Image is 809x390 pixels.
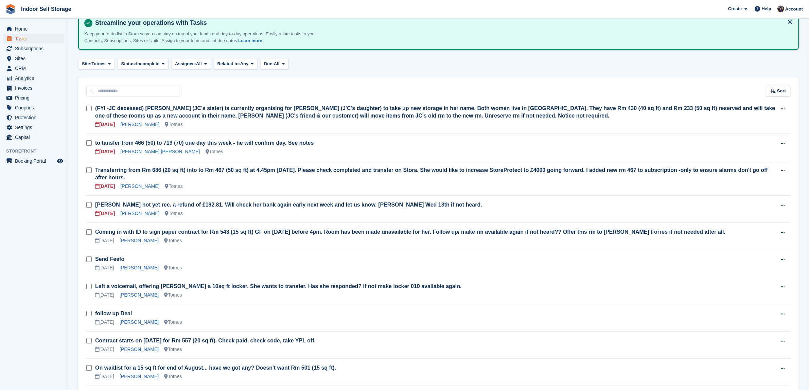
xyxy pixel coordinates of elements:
a: follow up Deal [95,311,132,316]
span: Account [785,6,803,13]
div: Totnes [165,183,183,190]
a: menu [3,156,64,166]
span: Assignee: [175,60,196,67]
a: menu [3,93,64,103]
div: [DATE] [95,346,114,353]
img: Sandra Pomeroy [777,5,784,12]
a: menu [3,64,64,73]
span: Site: [82,60,91,67]
div: [DATE] [95,291,114,299]
span: All [274,60,280,67]
a: menu [3,54,64,63]
a: menu [3,123,64,132]
span: Totnes [91,60,106,67]
div: [DATE] [95,183,115,190]
div: Totnes [165,121,183,128]
span: Analytics [15,73,56,83]
a: [PERSON_NAME] [120,183,159,189]
a: menu [3,113,64,122]
a: menu [3,103,64,112]
div: [DATE] [95,121,115,128]
a: On waitlist for a 15 sq ft for end of August... have we got any? Doesn't want Rm 501 (15 sq ft). [95,365,336,371]
a: [PERSON_NAME] [120,292,159,298]
a: Preview store [56,157,64,165]
a: [PERSON_NAME] [120,122,159,127]
a: menu [3,73,64,83]
button: Site: Totnes [78,58,115,69]
a: (FYI -JC deceased) [PERSON_NAME] (JC's sister) is currently organising for [PERSON_NAME] (J'C's d... [95,105,775,119]
div: [DATE] [95,373,114,380]
span: Sites [15,54,56,63]
a: [PERSON_NAME] [120,265,159,270]
div: Totnes [164,319,182,326]
img: stora-icon-8386f47178a22dfd0bd8f6a31ec36ba5ce8667c1dd55bd0f319d3a0aa187defe.svg [5,4,16,14]
span: Related to: [217,60,240,67]
span: Subscriptions [15,44,56,53]
div: Totnes [164,291,182,299]
span: Sort [777,88,786,94]
button: Assignee: All [171,58,211,69]
p: Keep your to-do list in Stora so you can stay on top of your leads and day-to-day operations. Eas... [84,31,322,44]
span: Create [728,5,742,12]
button: Due: All [260,58,288,69]
span: Due: [264,60,274,67]
div: [DATE] [95,264,114,271]
div: [DATE] [95,319,114,326]
h4: Streamline your operations with Tasks [92,19,793,27]
a: to tansfer from 466 (50) to 719 (70) one day this week - he will confirm day. See notes [95,140,314,146]
div: Totnes [164,346,182,353]
a: menu [3,132,64,142]
div: [DATE] [95,210,115,217]
div: [DATE] [95,237,114,244]
span: Incomplete [136,60,160,67]
span: CRM [15,64,56,73]
a: [PERSON_NAME] [120,211,159,216]
button: Related to: Any [214,58,258,69]
a: Contract starts on [DATE] for Rm 557 (20 sq ft). Check paid, check code, take YPL off. [95,338,316,343]
a: [PERSON_NAME] [PERSON_NAME] [120,149,200,154]
a: menu [3,24,64,34]
a: Coming in with ID to sign paper contract for Rm 543 (15 sq ft) GF on [DATE] before 4pm. Room has ... [95,229,725,235]
div: Totnes [164,237,182,244]
div: Totnes [164,264,182,271]
span: Tasks [15,34,56,43]
span: Settings [15,123,56,132]
span: Booking Portal [15,156,56,166]
span: All [196,60,202,67]
span: Pricing [15,93,56,103]
a: menu [3,83,64,93]
a: menu [3,44,64,53]
a: [PERSON_NAME] [120,319,159,325]
button: Status: Incomplete [118,58,169,69]
div: [DATE] [95,148,115,155]
span: Home [15,24,56,34]
span: Invoices [15,83,56,93]
a: Left a voicemail, offering [PERSON_NAME] a 10sq ft locker. She wants to transfer. Has she respond... [95,283,462,289]
a: Transferring from Rm 686 (20 sq ft) into to Rm 467 (50 sq ft) at 4.45pm [DATE]. Please check comp... [95,167,768,180]
div: Totnes [165,210,183,217]
a: menu [3,34,64,43]
div: Totnes [206,148,223,155]
span: Storefront [6,148,68,155]
a: [PERSON_NAME] [120,347,159,352]
span: Status: [121,60,136,67]
span: Help [762,5,771,12]
span: Capital [15,132,56,142]
div: Totnes [164,373,182,380]
a: [PERSON_NAME] not yet rec. a refund of £182.81. Will check her bank again early next week and let... [95,202,482,208]
span: Protection [15,113,56,122]
a: Send Feefo [95,256,124,262]
a: Indoor Self Storage [18,3,74,15]
a: Learn more [238,38,262,43]
a: [PERSON_NAME] [120,238,159,243]
span: Coupons [15,103,56,112]
a: [PERSON_NAME] [120,374,159,379]
span: Any [240,60,249,67]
